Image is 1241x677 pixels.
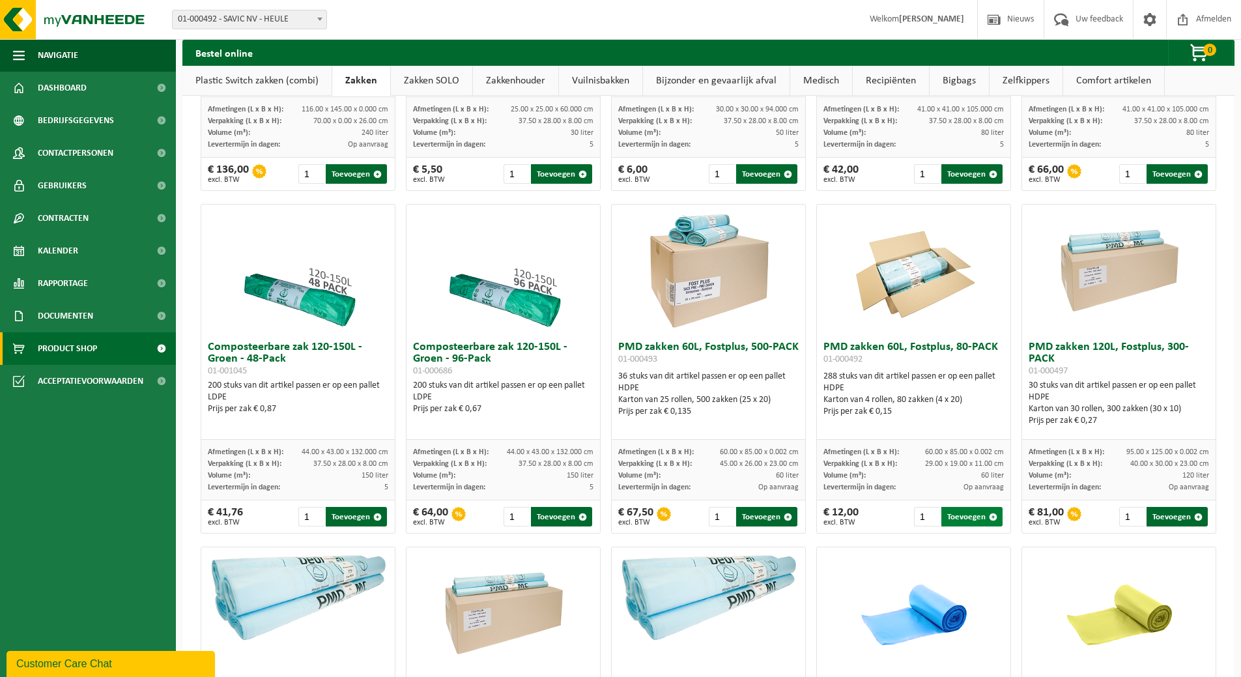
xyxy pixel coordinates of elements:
[823,519,859,526] span: excl. BTW
[618,472,661,480] span: Volume (m³):
[899,14,964,24] strong: [PERSON_NAME]
[208,483,280,491] span: Levertermijn in dagen:
[990,66,1063,96] a: Zelfkippers
[1029,164,1064,184] div: € 66,00
[1130,460,1209,468] span: 40.00 x 30.00 x 23.00 cm
[332,66,390,96] a: Zakken
[208,366,247,376] span: 01-001045
[849,205,979,335] img: 01-000492
[1147,164,1208,184] button: Toevoegen
[208,106,283,113] span: Afmetingen (L x B x H):
[413,448,489,456] span: Afmetingen (L x B x H):
[981,472,1004,480] span: 60 liter
[1029,403,1209,415] div: Karton van 30 rollen, 300 zakken (30 x 10)
[1054,205,1184,335] img: 01-000497
[914,164,941,184] input: 1
[823,106,899,113] span: Afmetingen (L x B x H):
[941,164,1003,184] button: Toevoegen
[720,448,799,456] span: 60.00 x 85.00 x 0.002 cm
[38,202,89,235] span: Contracten
[413,380,593,415] div: 200 stuks van dit artikel passen er op een pallet
[38,72,87,104] span: Dashboard
[208,141,280,149] span: Levertermijn in dagen:
[618,394,799,406] div: Karton van 25 rollen, 500 zakken (25 x 20)
[823,406,1004,418] div: Prijs per zak € 0,15
[504,164,530,184] input: 1
[618,448,694,456] span: Afmetingen (L x B x H):
[298,507,325,526] input: 1
[519,117,593,125] span: 37.50 x 28.00 x 8.00 cm
[1029,507,1064,526] div: € 81,00
[618,341,799,367] h3: PMD zakken 60L, Fostplus, 500-PACK
[172,10,327,29] span: 01-000492 - SAVIC NV - HEULE
[208,392,388,403] div: LDPE
[208,403,388,415] div: Prijs per zak € 0,87
[1122,106,1209,113] span: 41.00 x 41.00 x 105.000 cm
[1029,415,1209,427] div: Prijs per zak € 0,27
[720,460,799,468] span: 45.00 x 26.00 x 23.00 cm
[413,106,489,113] span: Afmetingen (L x B x H):
[917,106,1004,113] span: 41.00 x 41.00 x 105.000 cm
[208,341,388,377] h3: Composteerbare zak 120-150L - Groen - 48-Pack
[736,507,797,526] button: Toevoegen
[362,129,388,137] span: 240 liter
[941,507,1003,526] button: Toevoegen
[914,507,941,526] input: 1
[298,164,325,184] input: 1
[413,164,445,184] div: € 5,50
[823,460,897,468] span: Verpakking (L x B x H):
[208,460,281,468] span: Verpakking (L x B x H):
[963,483,1004,491] span: Op aanvraag
[981,129,1004,137] span: 80 liter
[413,472,455,480] span: Volume (m³):
[823,507,859,526] div: € 12,00
[1029,176,1064,184] span: excl. BTW
[1029,129,1071,137] span: Volume (m³):
[930,66,989,96] a: Bigbags
[413,519,448,526] span: excl. BTW
[925,460,1004,468] span: 29.00 x 19.00 x 11.00 cm
[618,460,692,468] span: Verpakking (L x B x H):
[1186,129,1209,137] span: 80 liter
[618,141,691,149] span: Levertermijn in dagen:
[1203,44,1216,56] span: 0
[618,507,653,526] div: € 67,50
[173,10,326,29] span: 01-000492 - SAVIC NV - HEULE
[736,164,797,184] button: Toevoegen
[1029,366,1068,376] span: 01-000497
[618,129,661,137] span: Volume (m³):
[929,117,1004,125] span: 37.50 x 28.00 x 8.00 cm
[571,129,593,137] span: 30 liter
[823,354,863,364] span: 01-000492
[618,483,691,491] span: Levertermijn in dagen:
[1205,141,1209,149] span: 5
[302,106,388,113] span: 116.00 x 145.00 x 0.000 cm
[208,129,250,137] span: Volume (m³):
[7,648,218,677] iframe: chat widget
[38,104,114,137] span: Bedrijfsgegevens
[716,106,799,113] span: 30.00 x 30.00 x 94.000 cm
[233,205,364,335] img: 01-001045
[644,205,774,335] img: 01-000493
[823,129,866,137] span: Volume (m³):
[182,40,266,65] h2: Bestel online
[823,141,896,149] span: Levertermijn in dagen:
[790,66,852,96] a: Medisch
[618,106,694,113] span: Afmetingen (L x B x H):
[1029,380,1209,427] div: 30 stuks van dit artikel passen er op een pallet
[208,164,249,184] div: € 136,00
[511,106,593,113] span: 25.00 x 25.00 x 60.000 cm
[362,472,388,480] span: 150 liter
[201,547,395,644] img: 01-000496
[567,472,593,480] span: 150 liter
[413,507,448,526] div: € 64,00
[348,141,388,149] span: Op aanvraag
[618,371,799,418] div: 36 stuks van dit artikel passen er op een pallet
[1029,117,1102,125] span: Verpakking (L x B x H):
[313,460,388,468] span: 37.50 x 28.00 x 8.00 cm
[1000,141,1004,149] span: 5
[38,267,88,300] span: Rapportage
[1134,117,1209,125] span: 37.50 x 28.00 x 8.00 cm
[391,66,472,96] a: Zakken SOLO
[823,472,866,480] span: Volume (m³):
